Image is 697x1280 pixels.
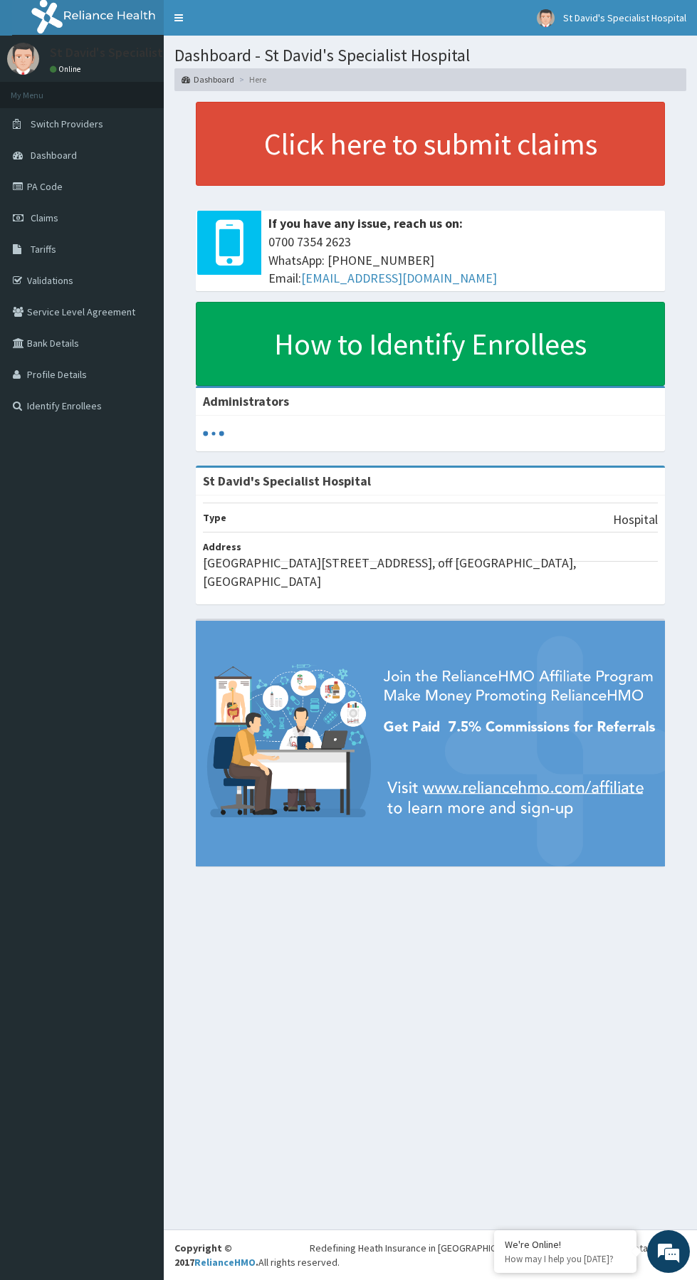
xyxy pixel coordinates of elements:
[196,302,665,386] a: How to Identify Enrollees
[268,215,463,231] b: If you have any issue, reach us on:
[174,1242,258,1269] strong: Copyright © 2017 .
[31,149,77,162] span: Dashboard
[196,102,665,186] a: Click here to submit claims
[301,270,497,286] a: [EMAIL_ADDRESS][DOMAIN_NAME]
[613,510,658,529] p: Hospital
[174,46,686,65] h1: Dashboard - St David's Specialist Hospital
[50,46,213,59] p: St David's Specialist Hospital
[203,554,658,590] p: [GEOGRAPHIC_DATA][STREET_ADDRESS], off [GEOGRAPHIC_DATA], [GEOGRAPHIC_DATA]
[31,117,103,130] span: Switch Providers
[236,73,266,85] li: Here
[194,1256,256,1269] a: RelianceHMO
[563,11,686,24] span: St David's Specialist Hospital
[182,73,234,85] a: Dashboard
[268,233,658,288] span: 0700 7354 2623 WhatsApp: [PHONE_NUMBER] Email:
[505,1253,626,1265] p: How may I help you today?
[203,423,224,444] svg: audio-loading
[203,393,289,409] b: Administrators
[31,243,56,256] span: Tariffs
[50,64,84,74] a: Online
[7,43,39,75] img: User Image
[196,621,665,866] img: provider-team-banner.png
[203,473,371,489] strong: St David's Specialist Hospital
[203,540,241,553] b: Address
[310,1241,686,1255] div: Redefining Heath Insurance in [GEOGRAPHIC_DATA] using Telemedicine and Data Science!
[203,511,226,524] b: Type
[537,9,555,27] img: User Image
[505,1238,626,1251] div: We're Online!
[164,1229,697,1280] footer: All rights reserved.
[31,211,58,224] span: Claims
